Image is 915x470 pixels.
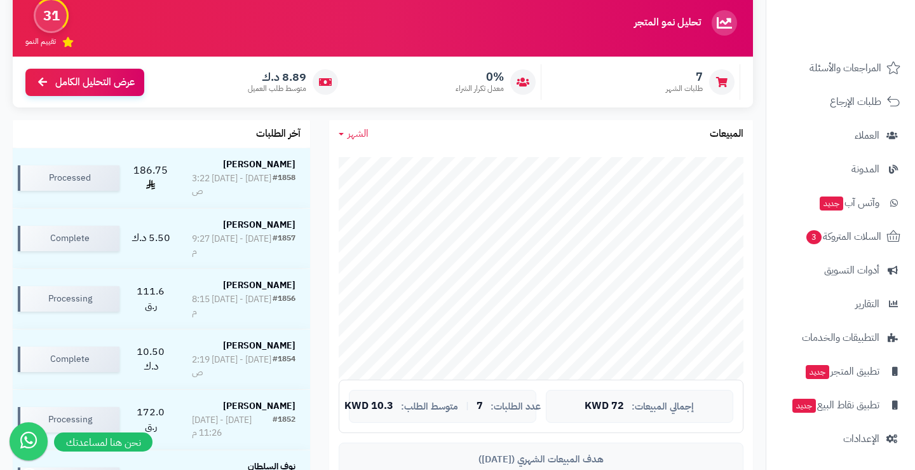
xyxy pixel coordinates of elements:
td: 111.6 ر.ق [125,269,177,329]
span: جديد [792,399,816,413]
img: logo-2.png [829,36,903,62]
div: [DATE] - [DATE] 2:19 ص [192,354,273,379]
span: 7 [666,70,703,84]
div: [DATE] - [DATE] 11:26 م [192,414,273,439]
div: Complete [18,226,119,251]
a: العملاء [774,120,907,151]
span: جديد [820,197,843,211]
div: Processing [18,407,119,432]
div: #1858 [273,172,295,198]
span: تطبيق المتجر [804,363,879,380]
td: 172.0 ر.ق [125,390,177,450]
div: #1856 [273,293,295,319]
a: تطبيق نقاط البيعجديد [774,390,907,420]
span: معدل تكرار الشراء [456,83,504,94]
span: الإعدادات [843,430,879,448]
span: 10.3 KWD [344,401,393,412]
span: عدد الطلبات: [491,401,541,412]
strong: [PERSON_NAME] [223,218,295,232]
span: التطبيقات والخدمات [802,329,879,347]
a: وآتس آبجديد [774,188,907,218]
div: Processed [18,165,119,191]
h3: المبيعات [710,128,743,140]
span: متوسط الطلب: [401,401,458,412]
span: طلبات الشهر [666,83,703,94]
strong: [PERSON_NAME] [223,279,295,292]
span: إجمالي المبيعات: [632,401,694,412]
span: وآتس آب [818,194,879,212]
span: عرض التحليل الكامل [55,75,135,90]
strong: [PERSON_NAME] [223,158,295,171]
span: 0% [456,70,504,84]
span: جديد [806,365,829,379]
a: المراجعات والأسئلة [774,53,907,83]
span: المدونة [851,160,879,178]
span: 3 [806,230,822,244]
span: | [466,401,469,411]
div: #1852 [273,414,295,439]
a: عرض التحليل الكامل [25,69,144,96]
div: #1854 [273,354,295,379]
a: السلات المتروكة3 [774,221,907,252]
span: 7 [477,401,483,412]
span: أدوات التسويق [824,261,879,279]
a: أدوات التسويق [774,255,907,286]
span: السلات المتروكة [805,228,881,245]
div: Processing [18,286,119,312]
span: تقييم النمو [25,36,56,47]
h3: آخر الطلبات [256,128,301,140]
td: 186.75 [125,148,177,208]
span: طلبات الإرجاع [830,93,881,111]
span: تطبيق نقاط البيع [791,396,879,414]
span: متوسط طلب العميل [248,83,306,94]
strong: [PERSON_NAME] [223,339,295,352]
div: #1857 [273,233,295,258]
div: Complete [18,347,119,372]
span: 72 KWD [585,401,624,412]
a: التطبيقات والخدمات [774,322,907,353]
span: المراجعات والأسئلة [810,59,881,77]
strong: [PERSON_NAME] [223,399,295,413]
a: تطبيق المتجرجديد [774,356,907,387]
a: الإعدادات [774,424,907,454]
span: التقارير [855,295,879,313]
a: الشهر [339,127,369,141]
div: [DATE] - [DATE] 3:22 ص [192,172,273,198]
span: العملاء [855,127,879,144]
a: المدونة [774,154,907,184]
a: التقارير [774,289,907,319]
div: [DATE] - [DATE] 9:27 م [192,233,273,258]
a: طلبات الإرجاع [774,86,907,117]
span: الشهر [348,126,369,141]
div: [DATE] - [DATE] 8:15 م [192,293,273,319]
h3: تحليل نمو المتجر [634,17,701,29]
span: 8.89 د.ك [248,70,306,84]
td: 10.50 د.ك [125,329,177,389]
div: هدف المبيعات الشهري ([DATE]) [349,453,733,466]
td: 5.50 د.ك [125,209,177,268]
